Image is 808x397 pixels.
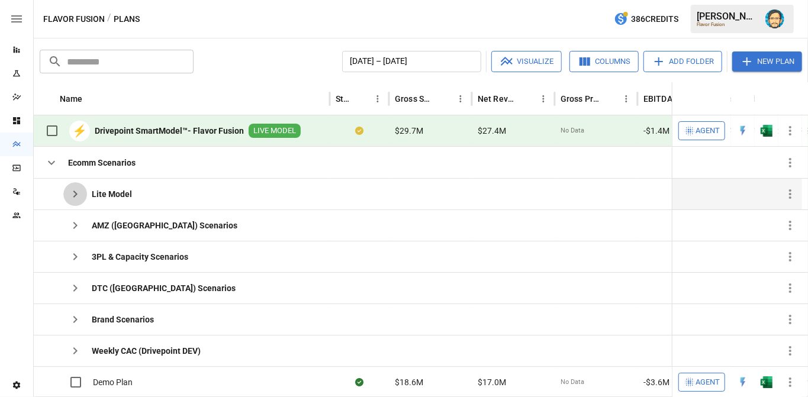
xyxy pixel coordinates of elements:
div: EBITDA [643,94,672,104]
button: Sort [786,91,802,107]
div: Flavor Fusion [697,22,758,27]
div: Sync complete [355,376,363,388]
div: [PERSON_NAME] [697,11,758,22]
div: Open in Excel [761,376,772,388]
b: Ecomm Scenarios [68,157,136,169]
button: Add Folder [643,51,722,72]
span: Agent [696,376,720,389]
b: Drivepoint SmartModel™- Flavor Fusion [95,125,244,137]
img: excel-icon.76473adf.svg [761,125,772,137]
span: No Data [561,126,584,135]
div: Status [336,94,352,104]
img: quick-edit-flash.b8aec18c.svg [737,125,749,137]
b: DTC ([GEOGRAPHIC_DATA]) Scenarios [92,282,236,294]
button: [DATE] – [DATE] [342,51,481,72]
span: 386 Credits [631,12,678,27]
button: Flavor Fusion [43,12,105,27]
button: Gross Profit column menu [618,91,635,107]
div: ⚡ [69,121,90,141]
b: Weekly CAC (Drivepoint DEV) [92,345,201,357]
span: Demo Plan [93,376,133,388]
div: Open in Quick Edit [737,376,749,388]
b: Lite Model [92,188,132,200]
button: Sort [601,91,618,107]
span: -$3.6M [643,376,669,388]
div: / [107,12,111,27]
div: Gross Sales [395,94,434,104]
b: Brand Scenarios [92,314,154,325]
div: Your plan has changes in Excel that are not reflected in the Drivepoint Data Warehouse, select "S... [355,125,363,137]
button: Sort [519,91,535,107]
button: Net Revenue column menu [535,91,552,107]
button: Columns [569,51,639,72]
span: -$1.4M [643,125,669,137]
div: Net Revenue [478,94,517,104]
b: 3PL & Capacity Scenarios [92,251,188,263]
span: Agent [696,124,720,138]
button: Status column menu [369,91,386,107]
button: Sort [84,91,101,107]
div: Open in Quick Edit [737,125,749,137]
button: Gross Sales column menu [452,91,469,107]
div: Gross Profit [561,94,600,104]
span: $27.4M [478,125,506,137]
button: Sort [436,91,452,107]
button: 386Credits [609,8,683,30]
button: Visualize [491,51,562,72]
b: AMZ ([GEOGRAPHIC_DATA]) Scenarios [92,220,237,231]
button: Agent [678,373,725,392]
button: Sort [353,91,369,107]
img: excel-icon.76473adf.svg [761,376,772,388]
img: quick-edit-flash.b8aec18c.svg [737,376,749,388]
button: Agent [678,121,725,140]
button: New Plan [732,51,802,72]
span: $18.6M [395,376,423,388]
span: LIVE MODEL [249,125,301,137]
button: Dana Basken [758,2,791,35]
div: Open in Excel [761,125,772,137]
span: No Data [561,377,584,387]
img: Dana Basken [765,9,784,28]
span: $29.7M [395,125,423,137]
span: $17.0M [478,376,506,388]
div: Name [60,94,83,104]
